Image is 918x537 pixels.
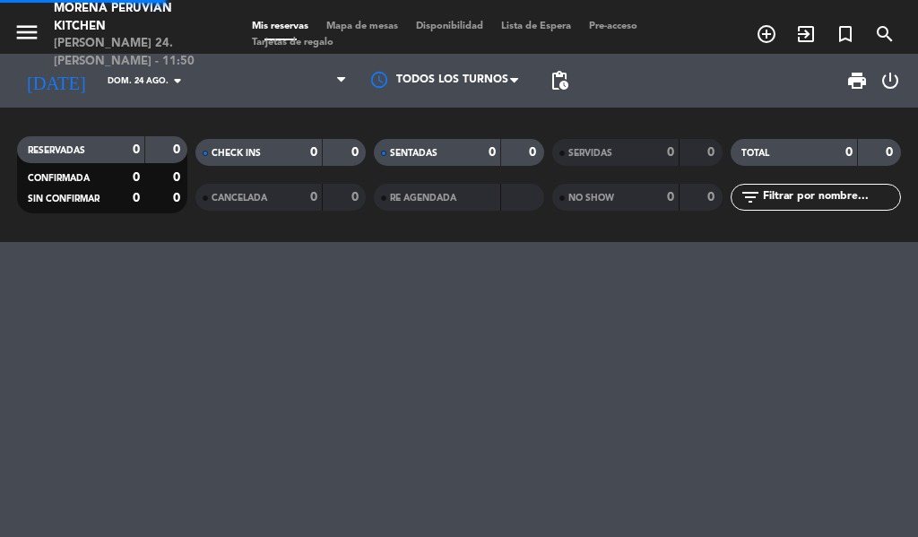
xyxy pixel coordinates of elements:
strong: 0 [886,146,896,159]
i: [DATE] [13,63,99,99]
span: Mis reservas [243,22,317,31]
strong: 0 [310,146,317,159]
strong: 0 [667,191,674,204]
strong: 0 [489,146,496,159]
span: CANCELADA [212,194,267,203]
strong: 0 [173,143,184,156]
span: NO SHOW [568,194,614,203]
i: power_settings_new [879,70,901,91]
strong: 0 [310,191,317,204]
i: exit_to_app [795,23,817,45]
strong: 0 [667,146,674,159]
span: TOTAL [741,149,769,158]
strong: 0 [845,146,853,159]
i: filter_list [740,186,761,208]
div: LOG OUT [875,54,905,108]
strong: 0 [133,171,140,184]
span: print [846,70,868,91]
input: Filtrar por nombre... [761,187,900,207]
span: RE AGENDADA [390,194,456,203]
i: turned_in_not [835,23,856,45]
strong: 0 [529,146,540,159]
strong: 0 [351,191,362,204]
span: Pre-acceso [580,22,646,31]
span: SENTADAS [390,149,437,158]
strong: 0 [133,143,140,156]
span: SERVIDAS [568,149,612,158]
div: [PERSON_NAME] 24. [PERSON_NAME] - 11:50 [54,35,216,70]
i: search [874,23,896,45]
strong: 0 [133,192,140,204]
span: CONFIRMADA [28,174,90,183]
span: Tarjetas de regalo [243,38,342,48]
strong: 0 [707,146,718,159]
strong: 0 [173,171,184,184]
i: add_circle_outline [756,23,777,45]
strong: 0 [707,191,718,204]
strong: 0 [351,146,362,159]
i: arrow_drop_down [167,70,188,91]
strong: 0 [173,192,184,204]
span: pending_actions [549,70,570,91]
span: RESERVADAS [28,146,85,155]
span: Disponibilidad [407,22,492,31]
span: Lista de Espera [492,22,580,31]
span: CHECK INS [212,149,261,158]
i: menu [13,19,40,46]
span: Mapa de mesas [317,22,407,31]
button: menu [13,19,40,52]
span: SIN CONFIRMAR [28,195,100,204]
